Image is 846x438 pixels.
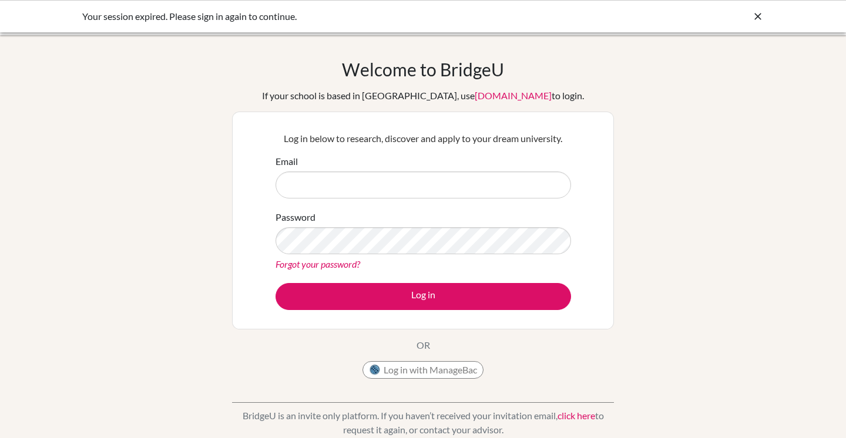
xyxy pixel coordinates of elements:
label: Password [276,210,315,224]
a: click here [558,410,595,421]
div: If your school is based in [GEOGRAPHIC_DATA], use to login. [262,89,584,103]
button: Log in with ManageBac [362,361,484,379]
a: Forgot your password? [276,258,360,269]
p: BridgeU is an invite only platform. If you haven’t received your invitation email, to request it ... [232,409,614,437]
label: Email [276,154,298,169]
button: Log in [276,283,571,310]
p: OR [417,338,430,352]
p: Log in below to research, discover and apply to your dream university. [276,132,571,146]
div: Your session expired. Please sign in again to continue. [82,9,587,23]
a: [DOMAIN_NAME] [475,90,552,101]
h1: Welcome to BridgeU [342,59,504,80]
